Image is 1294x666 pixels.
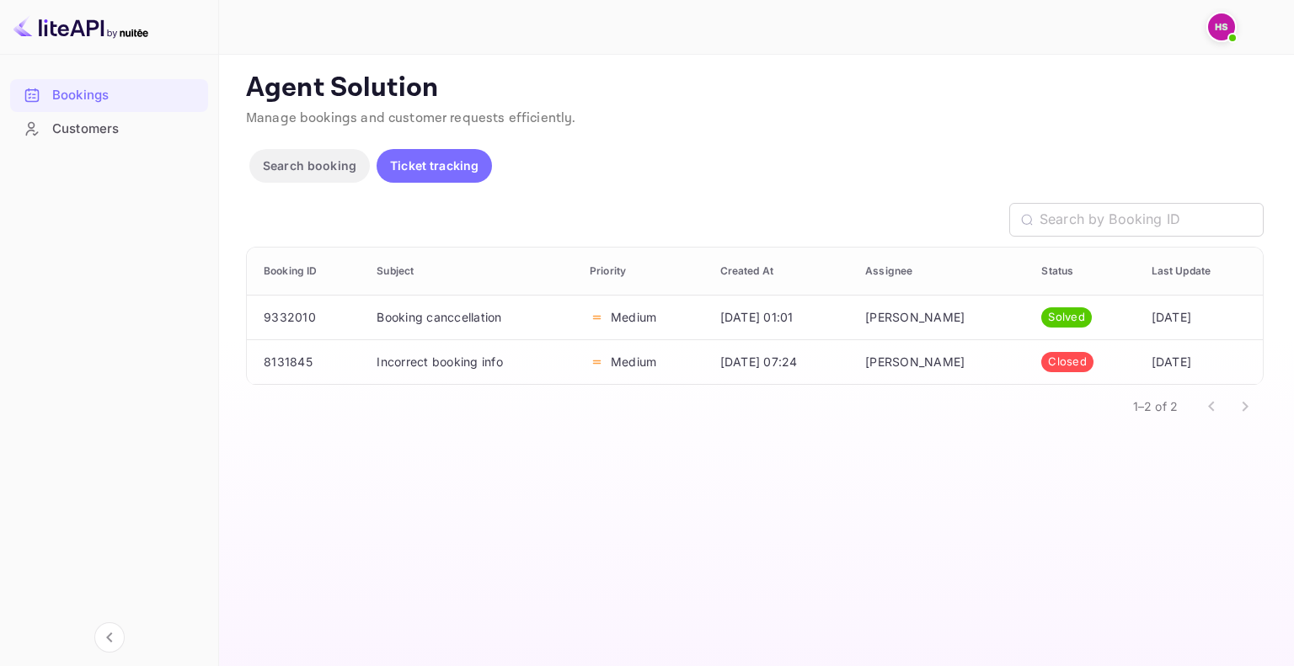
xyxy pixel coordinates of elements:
[363,339,576,384] td: Incorrect booking info
[852,295,1028,339] td: [PERSON_NAME]
[707,295,853,339] td: [DATE] 01:01
[707,339,853,384] td: [DATE] 07:24
[611,353,656,370] p: Medium
[263,157,356,174] p: Search booking
[10,113,208,144] a: Customers
[247,295,363,339] td: 9332010
[1041,354,1093,370] span: Closed
[1138,248,1263,296] th: Last Update
[1133,397,1178,415] p: 1–2 of 2
[576,248,706,296] th: Priority
[247,248,363,296] th: Booking ID
[246,109,576,127] span: Manage bookings and customer requests efficiently.
[1208,13,1235,40] img: Harmeet Singh
[52,86,200,105] div: Bookings
[707,248,853,296] th: Created At
[363,248,576,296] th: Subject
[247,339,363,384] td: 8131845
[94,622,125,653] button: Collapse navigation
[390,157,479,174] p: Ticket tracking
[1028,248,1137,296] th: Status
[852,339,1028,384] td: [PERSON_NAME]
[10,79,208,110] a: Bookings
[10,79,208,112] div: Bookings
[1041,309,1092,326] span: Solved
[246,72,1264,105] p: Agent Solution
[1138,339,1263,384] td: [DATE]
[1040,203,1264,237] input: Search by Booking ID
[13,13,148,40] img: LiteAPI logo
[10,113,208,146] div: Customers
[1138,295,1263,339] td: [DATE]
[611,308,656,326] p: Medium
[852,248,1028,296] th: Assignee
[52,120,200,139] div: Customers
[363,295,576,339] td: Booking canccellation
